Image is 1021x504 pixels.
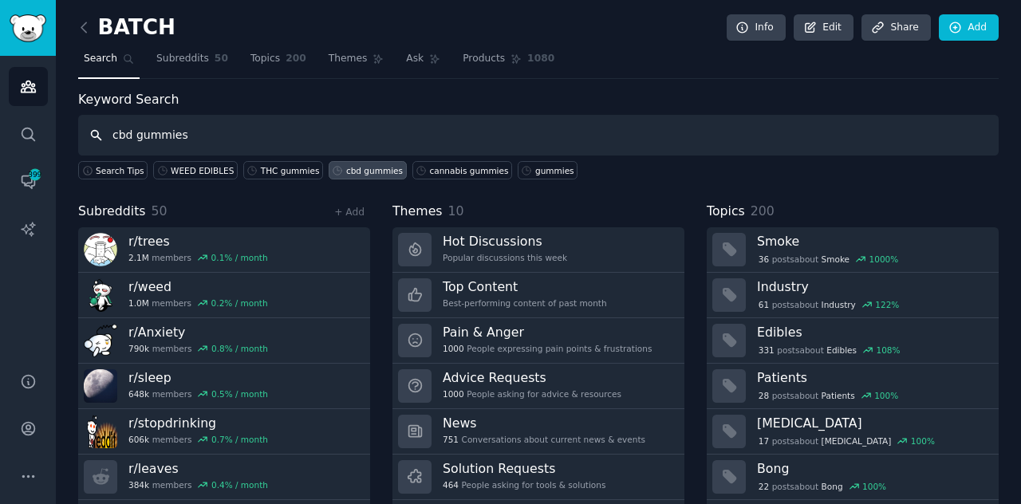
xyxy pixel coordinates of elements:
[151,46,234,79] a: Subreddits50
[400,46,446,79] a: Ask
[759,435,769,447] span: 17
[392,455,684,500] a: Solution Requests464People asking for tools & solutions
[84,324,117,357] img: Anxiety
[457,46,560,79] a: Products1080
[759,254,769,265] span: 36
[757,252,900,266] div: post s about
[430,165,509,176] div: cannabis gummies
[128,369,268,386] h3: r/ sleep
[78,273,370,318] a: r/weed1.0Mmembers0.2% / month
[392,364,684,409] a: Advice Requests1000People asking for advice & resources
[875,299,899,310] div: 122 %
[211,479,268,490] div: 0.4 % / month
[211,252,268,263] div: 0.1 % / month
[443,434,645,445] div: Conversations about current news & events
[443,434,459,445] span: 751
[822,390,855,401] span: Patients
[392,227,684,273] a: Hot DiscussionsPopular discussions this week
[84,278,117,312] img: weed
[877,345,901,356] div: 108 %
[128,343,268,354] div: members
[392,318,684,364] a: Pain & Anger1000People expressing pain points & frustrations
[10,14,46,42] img: GummySearch logo
[911,435,935,447] div: 100 %
[707,273,999,318] a: Industry61postsaboutIndustry122%
[406,52,424,66] span: Ask
[128,297,268,309] div: members
[128,343,149,354] span: 790k
[707,202,745,222] span: Topics
[78,92,179,107] label: Keyword Search
[128,278,268,295] h3: r/ weed
[759,481,769,492] span: 22
[84,369,117,403] img: sleep
[96,165,144,176] span: Search Tips
[759,390,769,401] span: 28
[707,318,999,364] a: Edibles331postsaboutEdibles108%
[443,388,621,400] div: People asking for advice & resources
[443,415,645,431] h3: News
[392,202,443,222] span: Themes
[346,165,403,176] div: cbd gummies
[78,202,146,222] span: Subreddits
[707,455,999,500] a: Bong22postsaboutBong100%
[707,227,999,273] a: Smoke36postsaboutSmoke1000%
[443,388,464,400] span: 1000
[128,233,268,250] h3: r/ trees
[751,203,775,219] span: 200
[78,115,999,156] input: Keyword search in audience
[757,297,901,312] div: post s about
[443,278,607,295] h3: Top Content
[211,434,268,445] div: 0.7 % / month
[757,278,987,295] h3: Industry
[443,479,459,490] span: 464
[128,388,268,400] div: members
[250,52,280,66] span: Topics
[128,434,149,445] span: 606k
[443,343,652,354] div: People expressing pain points & frustrations
[334,207,365,218] a: + Add
[861,14,930,41] a: Share
[128,415,268,431] h3: r/ stopdrinking
[28,169,42,180] span: 399
[152,203,168,219] span: 50
[463,52,505,66] span: Products
[78,455,370,500] a: r/leaves384kmembers0.4% / month
[128,434,268,445] div: members
[128,297,149,309] span: 1.0M
[757,343,901,357] div: post s about
[329,161,407,179] a: cbd gummies
[215,52,228,66] span: 50
[211,388,268,400] div: 0.5 % / month
[443,460,605,477] h3: Solution Requests
[443,297,607,309] div: Best-performing content of past month
[78,161,148,179] button: Search Tips
[757,415,987,431] h3: [MEDICAL_DATA]
[286,52,306,66] span: 200
[757,434,936,448] div: post s about
[261,165,320,176] div: THC gummies
[84,415,117,448] img: stopdrinking
[412,161,512,179] a: cannabis gummies
[78,364,370,409] a: r/sleep648kmembers0.5% / month
[128,252,268,263] div: members
[78,318,370,364] a: r/Anxiety790kmembers0.8% / month
[759,345,775,356] span: 331
[757,460,987,477] h3: Bong
[757,233,987,250] h3: Smoke
[443,252,567,263] div: Popular discussions this week
[245,46,312,79] a: Topics200
[392,273,684,318] a: Top ContentBest-performing content of past month
[822,254,850,265] span: Smoke
[78,227,370,273] a: r/trees2.1Mmembers0.1% / month
[153,161,238,179] a: WEED EDIBLES
[759,299,769,310] span: 61
[211,297,268,309] div: 0.2 % / month
[535,165,574,176] div: gummies
[443,233,567,250] h3: Hot Discussions
[448,203,464,219] span: 10
[757,388,900,403] div: post s about
[826,345,857,356] span: Edibles
[329,52,368,66] span: Themes
[757,324,987,341] h3: Edibles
